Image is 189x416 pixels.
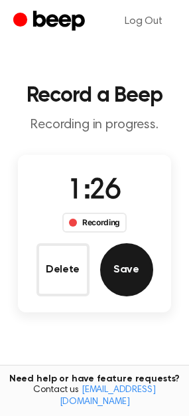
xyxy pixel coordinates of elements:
[62,213,127,233] div: Recording
[111,5,176,37] a: Log Out
[100,243,153,296] button: Save Audio Record
[36,243,90,296] button: Delete Audio Record
[13,9,88,35] a: Beep
[11,117,178,134] p: Recording in progress.
[68,177,121,205] span: 1:26
[8,385,181,408] span: Contact us
[11,85,178,106] h1: Record a Beep
[60,385,156,407] a: [EMAIL_ADDRESS][DOMAIN_NAME]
